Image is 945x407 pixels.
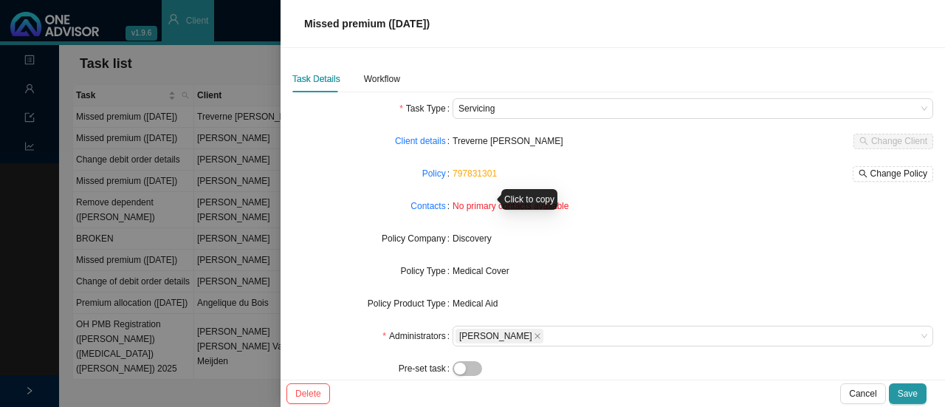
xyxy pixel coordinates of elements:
[458,99,927,118] span: Servicing
[395,134,446,148] a: Client details
[401,261,453,281] label: Policy Type
[410,199,445,213] a: Contacts
[889,383,927,404] button: Save
[399,98,453,119] label: Task Type
[304,18,430,30] span: Missed premium ([DATE])
[292,72,340,86] div: Task Details
[849,386,876,401] span: Cancel
[459,329,532,343] span: [PERSON_NAME]
[286,383,330,404] button: Delete
[453,233,492,244] span: Discovery
[382,326,453,346] label: Administrators
[840,383,885,404] button: Cancel
[422,166,446,181] a: Policy
[853,166,933,182] button: Change Policy
[453,136,563,146] span: Treverne [PERSON_NAME]
[364,72,400,86] div: Workflow
[453,266,509,276] span: Medical Cover
[453,168,497,179] a: 797831301
[453,201,568,211] span: No primary contacts available
[295,386,321,401] span: Delete
[382,228,453,249] label: Policy Company
[859,169,867,178] span: search
[870,166,927,181] span: Change Policy
[898,386,918,401] span: Save
[853,134,933,149] button: Change Client
[453,298,498,309] span: Medical Aid
[456,329,543,343] span: Sarah-Lee Clements
[501,189,557,210] div: Click to copy
[534,332,541,340] span: close
[368,293,453,314] label: Policy Product Type
[399,358,453,379] label: Pre-set task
